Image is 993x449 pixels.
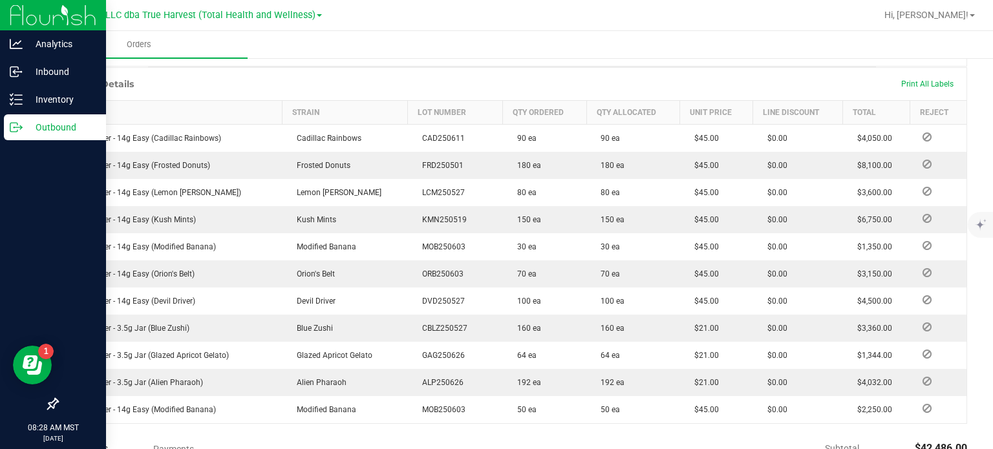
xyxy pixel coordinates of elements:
span: $45.00 [688,269,719,278]
span: Reject Inventory [917,160,937,168]
span: SG - Flower - 14g Easy (Orion's Belt) [66,269,195,278]
span: 180 ea [511,161,541,170]
span: 90 ea [511,134,537,143]
span: DVD250527 [416,297,465,306]
span: $3,150.00 [851,269,892,278]
inline-svg: Analytics [10,37,23,50]
span: Glazed Apricot Gelato [290,351,372,360]
span: 100 ea [511,297,541,306]
span: $45.00 [688,215,719,224]
span: $21.00 [688,378,719,387]
span: SG - Flower - 3.5g Jar (Blue Zushi) [66,324,189,333]
span: $6,750.00 [851,215,892,224]
span: 64 ea [594,351,620,360]
p: Inventory [23,92,100,107]
span: $21.00 [688,351,719,360]
span: MOB250603 [416,242,465,251]
span: Hi, [PERSON_NAME]! [884,10,968,20]
span: $45.00 [688,242,719,251]
span: 150 ea [511,215,541,224]
span: Orders [109,39,169,50]
th: Total [843,100,910,124]
span: Reject Inventory [917,242,937,249]
span: Cadillac Rainbows [290,134,361,143]
span: Blue Zushi [290,324,333,333]
span: SG - Flower - 14g Easy (Modified Banana) [66,405,216,414]
span: $1,344.00 [851,351,892,360]
inline-svg: Inventory [10,93,23,106]
span: $45.00 [688,405,719,414]
p: Outbound [23,120,100,135]
span: 64 ea [511,351,537,360]
span: $0.00 [761,351,787,360]
span: SG - Flower - 14g Easy (Modified Banana) [66,242,216,251]
span: 160 ea [594,324,625,333]
span: $3,600.00 [851,188,892,197]
span: CBLZ250527 [416,324,467,333]
th: Item [58,100,283,124]
span: SG - Flower - 3.5g Jar (Glazed Apricot Gelato) [66,351,229,360]
span: $3,360.00 [851,324,892,333]
span: $0.00 [761,269,787,278]
span: KMN250519 [416,215,467,224]
span: $0.00 [761,134,787,143]
p: Analytics [23,36,100,52]
span: 30 ea [511,242,537,251]
span: 150 ea [594,215,625,224]
span: SG - Flower - 14g Easy (Devil Driver) [66,297,195,306]
span: Devil Driver [290,297,336,306]
inline-svg: Inbound [10,65,23,78]
th: Qty Allocated [586,100,680,124]
span: $0.00 [761,324,787,333]
th: Reject [910,100,966,124]
span: SG - Flower - 14g Easy (Kush Mints) [66,215,196,224]
span: DXR FINANCE 4 LLC dba True Harvest (Total Health and Wellness) [37,10,315,21]
span: Frosted Donuts [290,161,350,170]
span: Reject Inventory [917,214,937,222]
span: 192 ea [511,378,541,387]
span: $21.00 [688,324,719,333]
span: Reject Inventory [917,377,937,385]
span: 70 ea [594,269,620,278]
span: $45.00 [688,134,719,143]
span: 180 ea [594,161,625,170]
th: Lot Number [408,100,503,124]
span: Reject Inventory [917,187,937,195]
p: [DATE] [6,433,100,443]
span: 50 ea [511,405,537,414]
span: SG - Flower - 14g Easy (Frosted Donuts) [66,161,210,170]
th: Qty Ordered [503,100,586,124]
span: $0.00 [761,242,787,251]
span: $4,032.00 [851,378,892,387]
span: Reject Inventory [917,323,937,331]
span: SG - Flower - 14g Easy (Lemon [PERSON_NAME]) [66,188,241,197]
span: Alien Pharaoh [290,378,347,387]
span: Reject Inventory [917,133,937,141]
span: Orion's Belt [290,269,335,278]
span: $0.00 [761,215,787,224]
span: Reject Inventory [917,404,937,412]
span: $0.00 [761,378,787,387]
span: Modified Banana [290,405,356,414]
a: Orders [31,31,248,58]
span: 90 ea [594,134,620,143]
span: Print All Labels [901,79,954,89]
span: 192 ea [594,378,625,387]
span: $0.00 [761,405,787,414]
th: Line Discount [753,100,843,124]
th: Unit Price [680,100,753,124]
span: SG - Flower - 3.5g Jar (Alien Pharaoh) [66,378,203,387]
span: Reject Inventory [917,296,937,304]
span: $45.00 [688,188,719,197]
span: $45.00 [688,161,719,170]
span: Reject Inventory [917,269,937,277]
span: $45.00 [688,297,719,306]
p: 08:28 AM MST [6,422,100,433]
span: 80 ea [511,188,537,197]
span: ALP250626 [416,378,464,387]
inline-svg: Outbound [10,121,23,134]
span: Kush Mints [290,215,336,224]
span: Lemon [PERSON_NAME] [290,188,381,197]
span: SG - Flower - 14g Easy (Cadillac Rainbows) [66,134,221,143]
span: $2,250.00 [851,405,892,414]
